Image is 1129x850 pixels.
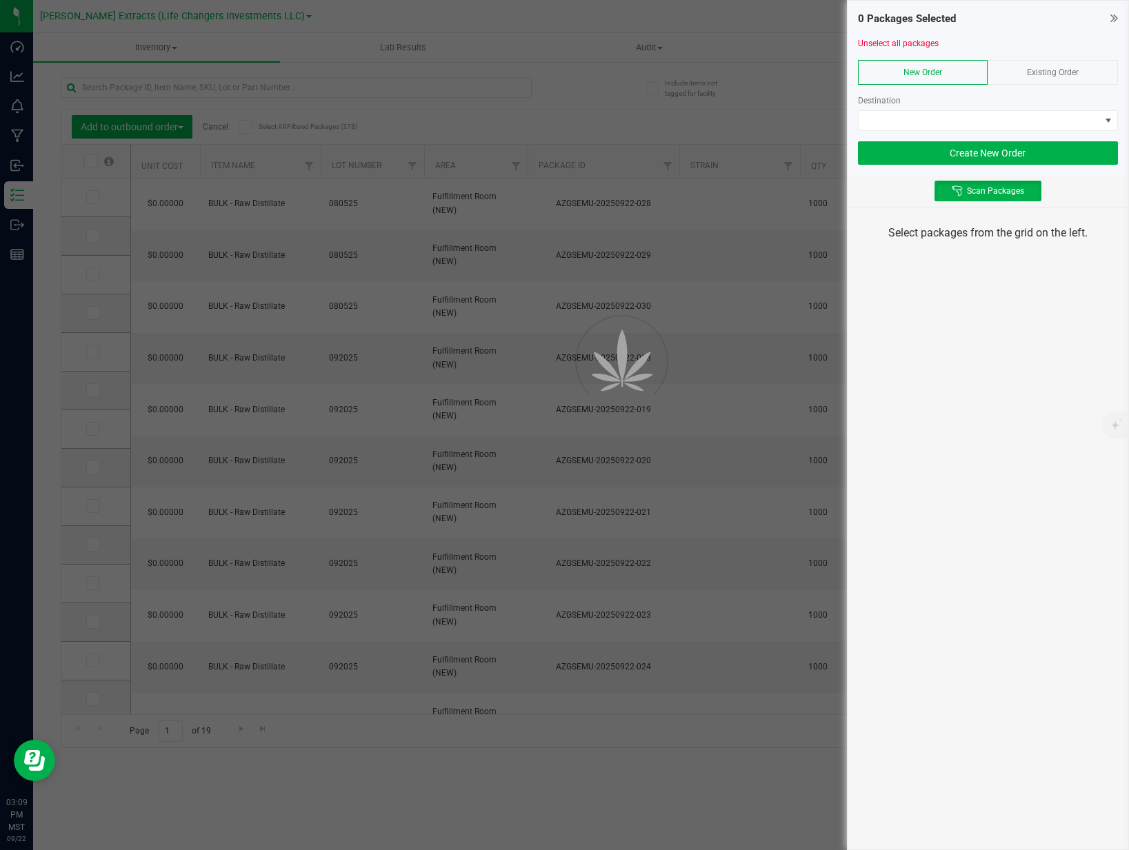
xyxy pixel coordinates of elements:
span: Existing Order [1027,68,1079,77]
button: Scan Packages [935,181,1041,201]
span: Scan Packages [967,185,1024,196]
iframe: Resource center [14,740,55,781]
span: Destination [858,96,901,105]
div: Select packages from the grid on the left. [865,225,1111,241]
span: New Order [903,68,942,77]
button: Create New Order [858,141,1118,165]
a: Unselect all packages [858,39,939,48]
